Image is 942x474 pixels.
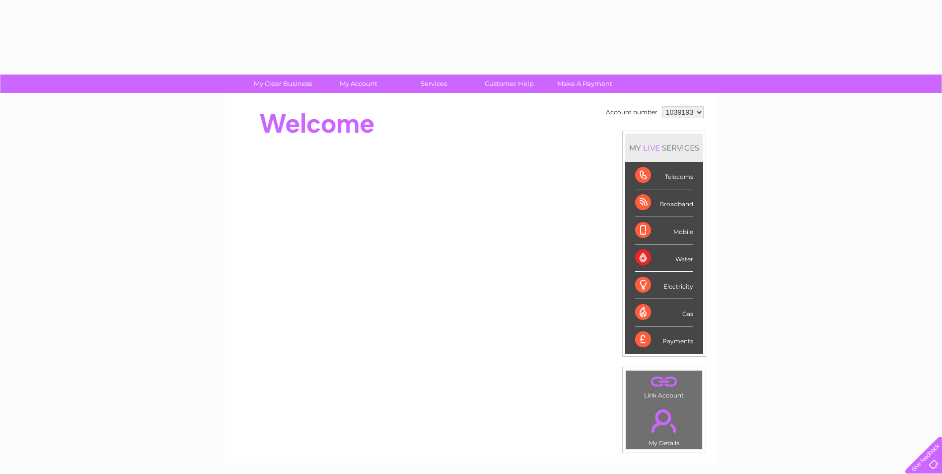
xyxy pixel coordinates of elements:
div: LIVE [641,143,662,153]
div: Payments [635,326,693,353]
div: Water [635,244,693,272]
div: MY SERVICES [625,134,703,162]
a: . [629,403,700,438]
td: Link Account [626,370,703,401]
div: Mobile [635,217,693,244]
div: Telecoms [635,162,693,189]
div: Broadband [635,189,693,217]
a: My Account [317,75,399,93]
td: My Details [626,401,703,450]
a: . [629,373,700,391]
a: My Clear Business [242,75,324,93]
td: Account number [603,104,660,121]
div: Gas [635,299,693,326]
a: Services [393,75,475,93]
a: Make A Payment [544,75,626,93]
div: Electricity [635,272,693,299]
a: Customer Help [468,75,550,93]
